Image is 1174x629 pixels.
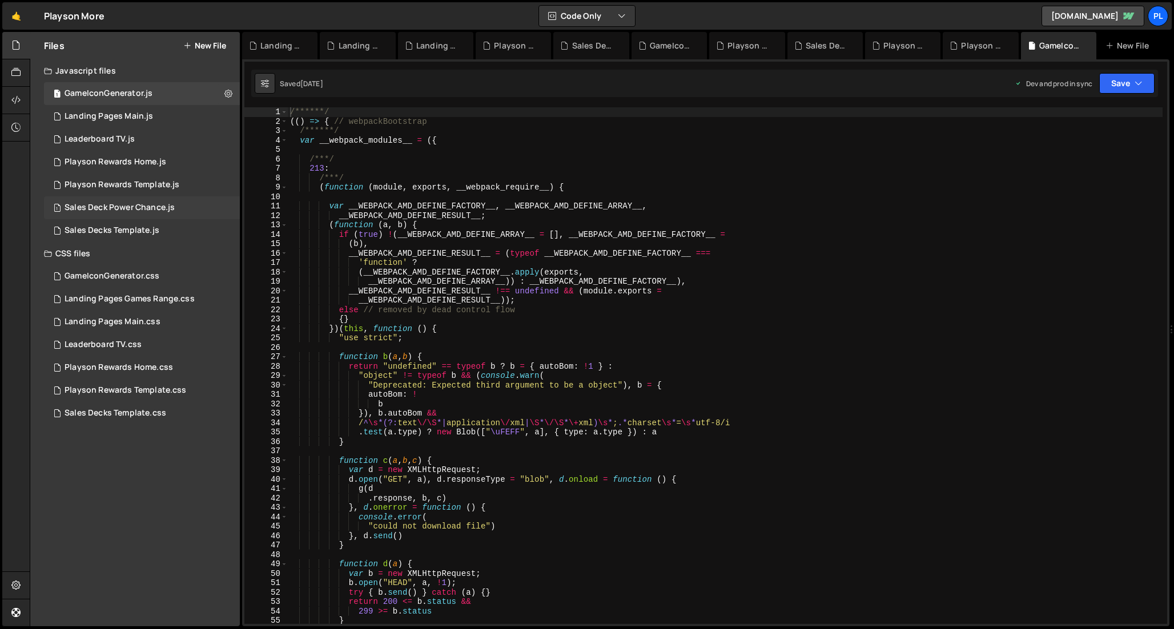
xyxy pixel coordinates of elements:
div: Saved [280,79,323,88]
div: 3 [244,126,288,136]
div: 15074/39397.js [44,174,240,196]
div: Dev and prod in sync [1015,79,1092,88]
div: 26 [244,343,288,353]
div: 33 [244,409,288,418]
div: 38 [244,456,288,466]
div: 15074/39396.css [44,379,240,402]
div: Landing Pages Main.css [339,40,382,51]
div: Sales Decks Template.css [572,40,616,51]
div: Sales Deck Power Chance.js [806,40,849,51]
div: Playson Rewards Template.css [65,385,186,396]
a: pl [1148,6,1168,26]
div: 39 [244,465,288,475]
div: 41 [244,484,288,494]
div: 21 [244,296,288,305]
a: 🤙 [2,2,30,30]
div: 9 [244,183,288,192]
div: 17 [244,258,288,268]
div: 40 [244,475,288,485]
div: 13 [244,220,288,230]
div: 51 [244,578,288,588]
div: 18 [244,268,288,277]
div: Playson Rewards Template.js [883,40,927,51]
div: 10 [244,192,288,202]
div: 29 [244,371,288,381]
div: New File [1105,40,1153,51]
div: 15074/39395.js [44,105,240,128]
button: Save [1099,73,1155,94]
span: 1 [54,90,61,99]
div: 48 [244,550,288,560]
div: Sales Decks Template.css [65,408,166,418]
h2: Files [44,39,65,52]
div: 25 [244,333,288,343]
div: [DATE] [300,79,323,88]
div: 15074/39405.css [44,333,240,356]
div: Playson Rewards Template.js [65,180,179,190]
button: Code Only [539,6,635,26]
div: 47 [244,541,288,550]
div: 35 [244,428,288,437]
div: Javascript files [30,59,240,82]
div: Landing Pages Main.css [65,317,160,327]
a: [DOMAIN_NAME] [1042,6,1144,26]
div: Playson Rewards Template.css [727,40,771,51]
div: 30 [244,381,288,390]
div: 15074/39402.css [44,356,240,379]
div: Leaderboard TV.css [65,340,142,350]
div: 46 [244,531,288,541]
div: GameIconGenerator.css [650,40,693,51]
div: 15074/41113.css [44,265,240,288]
div: Landing Pages Main.js [65,111,153,122]
div: 15074/39398.css [44,402,240,425]
div: Playson Rewards Home.js [65,157,166,167]
button: New File [183,41,226,50]
div: 42 [244,494,288,503]
div: Playson More [44,9,104,23]
div: GameIconGenerator.js [1039,40,1083,51]
div: 8 [244,174,288,183]
div: GameIconGenerator.js [65,88,152,99]
div: 23 [244,314,288,324]
div: 54 [244,607,288,616]
div: 36 [244,437,288,447]
div: 15074/39403.js [44,151,240,174]
div: 5 [244,145,288,155]
div: 52 [244,588,288,598]
div: 53 [244,597,288,607]
div: CSS files [30,242,240,265]
div: 15074/39404.js [44,128,240,151]
div: Landing Pages Games Range.css [260,40,304,51]
div: 4 [244,136,288,146]
div: 2 [244,117,288,127]
div: 7 [244,164,288,174]
div: 15074/40743.js [44,196,240,219]
div: 50 [244,569,288,579]
div: Landing Pages Games Range.css [65,294,195,304]
div: 19 [244,277,288,287]
div: 1 [244,107,288,117]
div: 28 [244,362,288,372]
div: 34 [244,418,288,428]
div: 44 [244,513,288,522]
div: GameIconGenerator.css [65,271,159,281]
div: 16 [244,249,288,259]
div: 6 [244,155,288,164]
div: 15074/40030.js [44,82,240,105]
div: 12 [244,211,288,221]
div: Landing Pages Main.js [416,40,460,51]
div: 15 [244,239,288,249]
div: 27 [244,352,288,362]
div: Playson Rewards Home.css [494,40,537,51]
div: Leaderboard TV.js [65,134,135,144]
div: 37 [244,446,288,456]
div: Sales Deck Power Chance.js [65,203,175,213]
div: 15074/39399.js [44,219,240,242]
div: 15074/39400.css [44,311,240,333]
div: 15074/39401.css [44,288,240,311]
div: 43 [244,503,288,513]
div: 49 [244,559,288,569]
div: Playson Rewards Home.css [65,362,173,373]
div: 24 [244,324,288,334]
